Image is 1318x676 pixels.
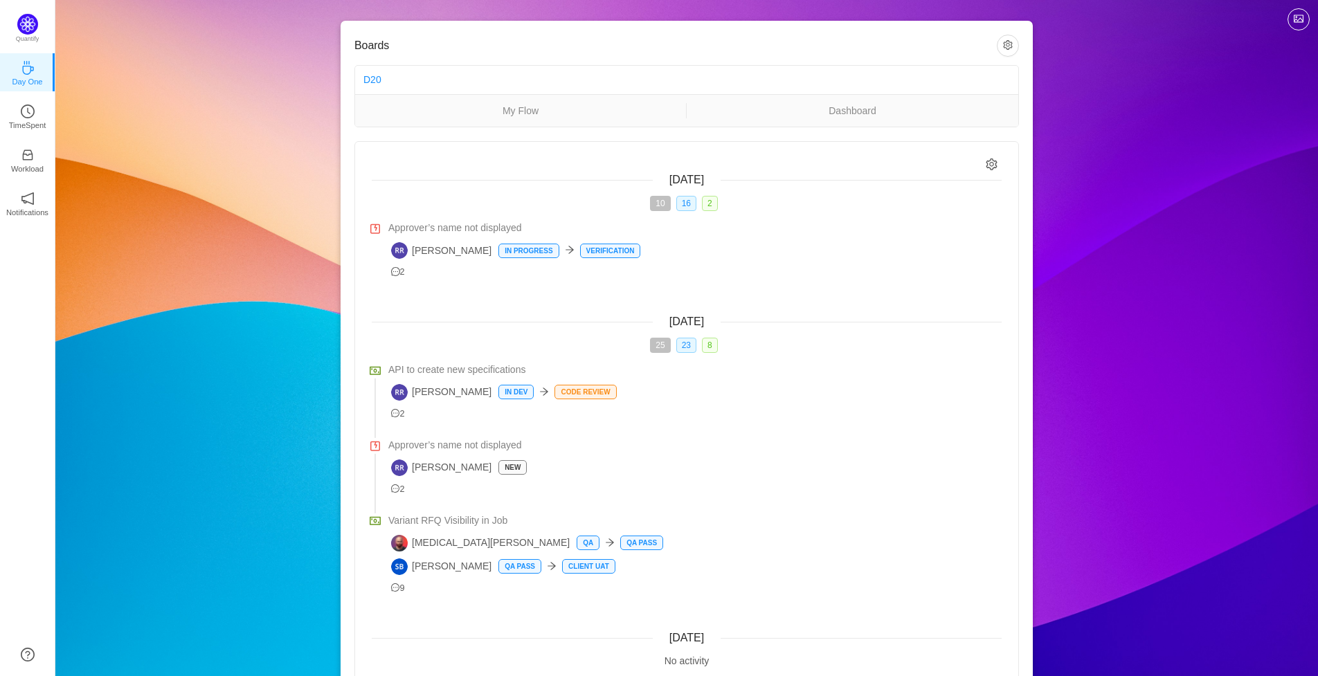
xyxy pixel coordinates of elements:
i: icon: message [391,484,400,493]
p: Notifications [6,206,48,219]
span: 9 [391,583,405,593]
span: 2 [391,484,405,494]
i: icon: clock-circle [21,104,35,118]
a: Approver’s name not displayed [388,438,1002,453]
i: icon: inbox [21,148,35,162]
span: 8 [702,338,718,353]
span: Variant RFQ Visibility in Job [388,513,507,528]
a: My Flow [355,103,686,118]
i: icon: arrow-right [539,387,549,396]
p: New [499,461,526,474]
a: icon: notificationNotifications [21,196,35,210]
a: D20 [363,74,381,85]
a: icon: question-circle [21,648,35,661]
span: 2 [702,196,718,211]
p: Day One [12,75,42,88]
i: icon: arrow-right [547,561,557,571]
p: Verification [581,244,640,257]
h3: Boards [354,39,997,53]
img: RR [391,242,408,259]
p: Workload [11,163,44,175]
a: API to create new specifications [388,363,1002,377]
a: icon: inboxWorkload [21,152,35,166]
span: Approver’s name not displayed [388,221,522,235]
span: 2 [391,267,405,277]
p: TimeSpent [9,119,46,131]
img: Quantify [17,14,38,35]
a: Approver’s name not displayed [388,221,1002,235]
p: QA [577,536,599,549]
a: Variant RFQ Visibility in Job [388,513,1002,528]
p: Client UAT [563,560,615,573]
span: 2 [391,409,405,419]
img: SB [391,558,408,575]
i: icon: setting [986,158,997,170]
i: icon: arrow-right [605,538,615,547]
i: icon: message [391,409,400,418]
p: Quantify [16,35,39,44]
img: RR [391,459,408,476]
span: 16 [676,196,696,211]
span: [DATE] [669,174,704,185]
i: icon: message [391,583,400,592]
p: Code Review [555,385,615,399]
span: [DATE] [669,632,704,643]
i: icon: notification [21,192,35,205]
span: 10 [650,196,670,211]
p: In Dev [499,385,533,399]
span: Approver’s name not displayed [388,438,522,453]
i: icon: message [391,267,400,276]
span: 25 [650,338,670,353]
a: Dashboard [687,103,1018,118]
img: RR [391,384,408,401]
p: QA Pass [621,536,662,549]
a: icon: coffeeDay One [21,65,35,79]
span: [PERSON_NAME] [391,242,491,259]
span: [PERSON_NAME] [391,459,491,476]
img: NS [391,535,408,551]
div: No activity [372,654,1002,668]
button: icon: picture [1288,8,1310,30]
i: icon: coffee [21,61,35,75]
button: icon: setting [997,35,1019,57]
span: [MEDICAL_DATA][PERSON_NAME] [391,535,570,551]
span: [PERSON_NAME] [391,558,491,575]
span: API to create new specifications [388,363,525,377]
span: [DATE] [669,316,704,327]
span: [PERSON_NAME] [391,384,491,401]
a: icon: clock-circleTimeSpent [21,109,35,122]
p: In Progress [499,244,558,257]
i: icon: arrow-right [565,245,575,255]
span: 23 [676,338,696,353]
p: QA Pass [499,560,541,573]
